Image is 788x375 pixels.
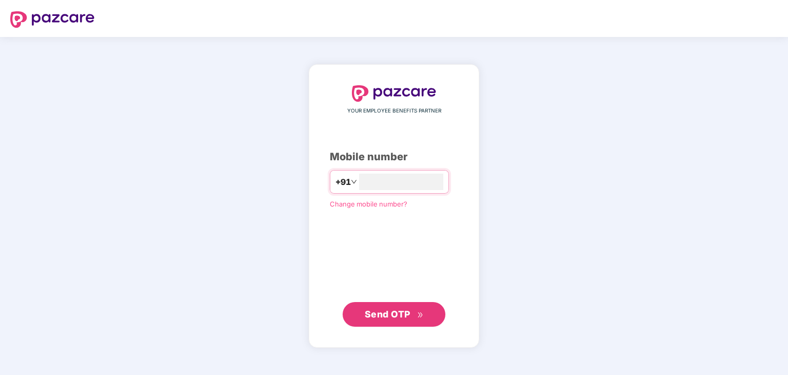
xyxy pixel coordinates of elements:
[352,85,436,102] img: logo
[335,176,351,189] span: +91
[10,11,95,28] img: logo
[417,312,424,318] span: double-right
[343,302,445,327] button: Send OTPdouble-right
[330,149,458,165] div: Mobile number
[330,200,407,208] a: Change mobile number?
[365,309,410,320] span: Send OTP
[347,107,441,115] span: YOUR EMPLOYEE BENEFITS PARTNER
[351,179,357,185] span: down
